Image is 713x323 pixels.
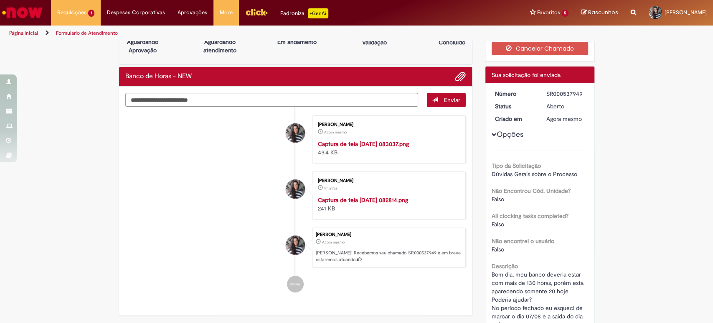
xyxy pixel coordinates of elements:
[546,115,585,123] div: 28/08/2025 08:31:09
[316,250,461,263] p: [PERSON_NAME]! Recebemos seu chamado SR000537949 e em breve estaremos atuando.
[56,30,118,36] a: Formulário de Atendimento
[561,10,568,17] span: 5
[546,90,585,98] div: SR000537949
[308,8,328,18] p: +GenAi
[455,71,466,82] button: Adicionar anexos
[6,26,469,41] ul: Trilhas de página
[489,102,540,110] dt: Status
[492,42,588,55] button: Cancelar Chamado
[492,187,571,195] b: Não Encontrou Cód. Unidade?
[280,8,328,18] div: Padroniza
[324,186,337,191] span: 1m atrás
[107,8,165,17] span: Despesas Corporativas
[427,93,466,107] button: Enviar
[665,9,707,16] span: [PERSON_NAME]
[546,102,585,110] div: Aberto
[125,93,419,107] textarea: Digite sua mensagem aqui...
[286,123,305,143] div: Anaisa Roberta Orlande Gregorio
[1,4,44,21] img: ServiceNow
[492,262,518,270] b: Descrição
[322,240,345,245] span: Agora mesmo
[178,8,207,17] span: Aprovações
[88,10,94,17] span: 1
[537,8,560,17] span: Favoritos
[277,38,317,46] p: Em andamento
[492,220,504,228] span: Falso
[546,115,582,123] span: Agora mesmo
[322,240,345,245] time: 28/08/2025 08:31:09
[324,186,337,191] time: 28/08/2025 08:30:18
[125,107,466,301] ul: Histórico de tíquete
[362,38,387,46] p: Validação
[125,228,466,268] li: Anaisa Roberta Orlande Gregorio
[492,195,504,203] span: Falso
[588,8,618,16] span: Rascunhos
[318,140,409,148] a: Captura de tela [DATE] 083037.png
[220,8,233,17] span: More
[324,130,347,135] span: Agora mesmo
[581,9,618,17] a: Rascunhos
[57,8,86,17] span: Requisições
[444,96,460,104] span: Enviar
[324,130,347,135] time: 28/08/2025 08:31:07
[122,38,163,54] p: Aguardando Aprovação
[200,38,240,54] p: Aguardando atendimento
[316,232,461,237] div: [PERSON_NAME]
[286,179,305,199] div: Anaisa Roberta Orlande Gregorio
[492,162,541,169] b: Tipo da Solicitação
[125,73,192,80] h2: Banco de Horas - NEW Histórico de tíquete
[492,246,504,253] span: Falso
[489,90,540,98] dt: Número
[318,122,457,127] div: [PERSON_NAME]
[286,236,305,255] div: Anaisa Roberta Orlande Gregorio
[492,237,554,245] b: Não encontrei o usuário
[492,170,577,178] span: Dúvidas Gerais sobre o Processo
[438,38,465,46] p: Concluído
[9,30,38,36] a: Página inicial
[318,140,457,156] div: 49.4 KB
[318,196,408,204] a: Captura de tela [DATE] 082814.png
[489,115,540,123] dt: Criado em
[245,6,268,18] img: click_logo_yellow_360x200.png
[318,196,457,213] div: 241 KB
[492,212,568,220] b: All clocking tasks completed?
[492,71,561,79] span: Sua solicitação foi enviada
[318,178,457,183] div: [PERSON_NAME]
